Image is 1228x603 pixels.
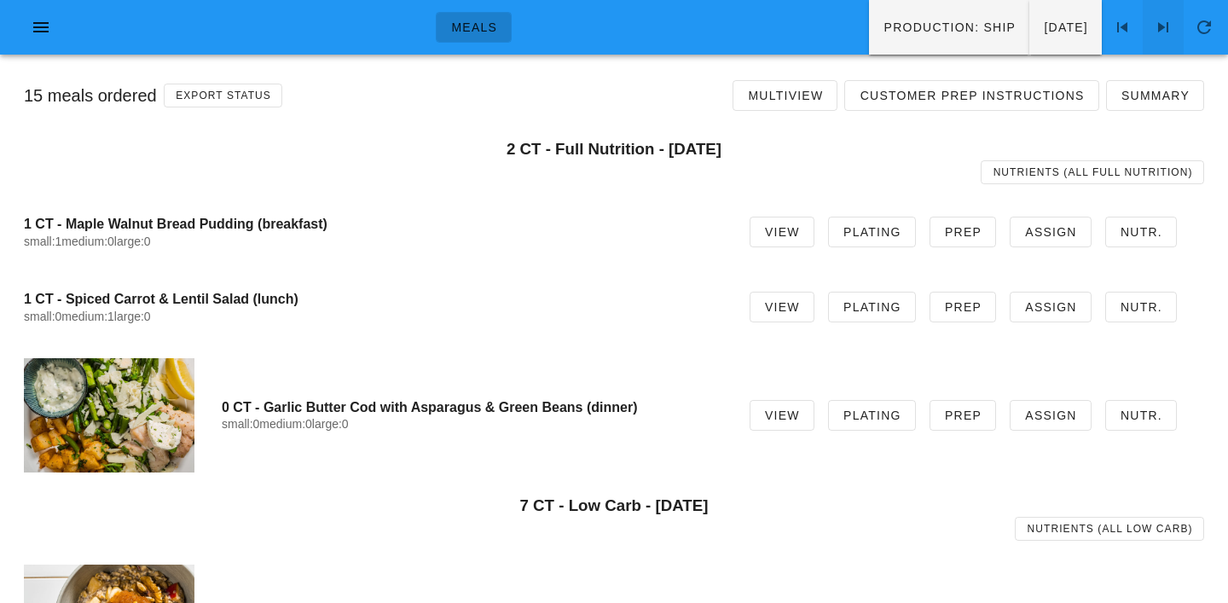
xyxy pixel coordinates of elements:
[843,300,901,314] span: Plating
[843,409,901,422] span: Plating
[750,400,814,431] a: View
[450,20,497,34] span: Meals
[750,292,814,322] a: View
[883,20,1016,34] span: Production: ship
[764,225,800,239] span: View
[114,235,151,248] span: large:0
[981,160,1204,184] a: Nutrients (all Full Nutrition)
[312,417,349,431] span: large:0
[1010,400,1092,431] a: Assign
[114,310,151,323] span: large:0
[61,235,113,248] span: medium:0
[1015,517,1204,541] a: Nutrients (all Low Carb)
[1043,20,1088,34] span: [DATE]
[764,409,800,422] span: View
[828,292,916,322] a: Plating
[436,12,512,43] a: Meals
[930,217,996,247] a: Prep
[24,496,1204,515] h3: 7 CT - Low Carb - [DATE]
[828,400,916,431] a: Plating
[24,216,722,232] h4: 1 CT - Maple Walnut Bread Pudding (breakfast)
[24,140,1204,159] h3: 2 CT - Full Nutrition - [DATE]
[222,399,722,415] h4: 0 CT - Garlic Butter Cod with Asparagus & Green Beans (dinner)
[24,235,61,248] span: small:1
[1120,225,1162,239] span: Nutr.
[1027,523,1193,535] span: Nutrients (all Low Carb)
[1024,409,1077,422] span: Assign
[1024,300,1077,314] span: Assign
[944,300,982,314] span: Prep
[944,409,982,422] span: Prep
[859,89,1084,102] span: Customer Prep Instructions
[1105,400,1177,431] a: Nutr.
[764,300,800,314] span: View
[747,89,823,102] span: Multiview
[843,225,901,239] span: Plating
[1106,80,1204,111] a: Summary
[222,417,259,431] span: small:0
[944,225,982,239] span: Prep
[828,217,916,247] a: Plating
[24,310,61,323] span: small:0
[1121,89,1190,102] span: Summary
[1105,292,1177,322] a: Nutr.
[259,417,311,431] span: medium:0
[844,80,1098,111] a: Customer Prep Instructions
[1120,300,1162,314] span: Nutr.
[993,166,1193,178] span: Nutrients (all Full Nutrition)
[164,84,283,107] button: Export Status
[930,292,996,322] a: Prep
[24,291,722,307] h4: 1 CT - Spiced Carrot & Lentil Salad (lunch)
[175,90,271,101] span: Export Status
[1120,409,1162,422] span: Nutr.
[1010,217,1092,247] a: Assign
[1024,225,1077,239] span: Assign
[61,310,113,323] span: medium:1
[1105,217,1177,247] a: Nutr.
[24,86,157,105] span: 15 meals ordered
[930,400,996,431] a: Prep
[733,80,837,111] a: Multiview
[750,217,814,247] a: View
[1010,292,1092,322] a: Assign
